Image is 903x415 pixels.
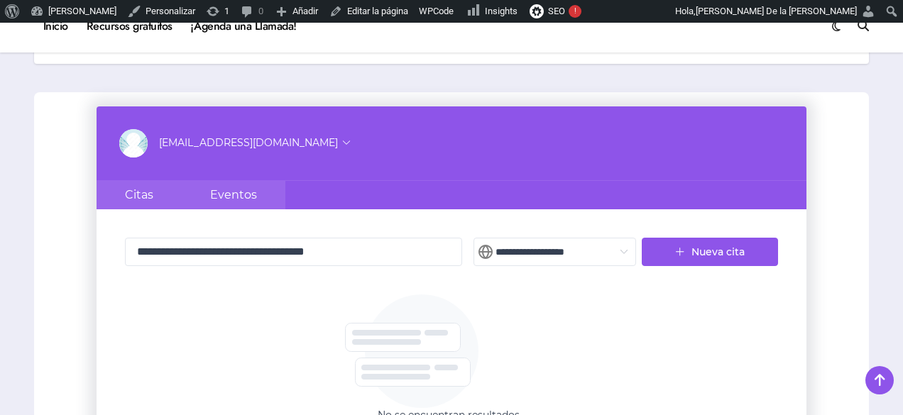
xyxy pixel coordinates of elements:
span: Nueva cita [691,245,745,258]
a: ¡Agenda una Llamada! [182,7,306,45]
span: SEO [548,6,565,16]
span: [EMAIL_ADDRESS][DOMAIN_NAME] [159,135,351,153]
button: Nueva cita [642,238,778,266]
span: Insights [485,6,518,16]
a: Recursos gratuitos [77,7,182,45]
span: [PERSON_NAME] De la [PERSON_NAME] [696,6,857,16]
a: Inicio [34,7,77,45]
div: Citas [97,181,182,209]
div: ! [569,5,581,18]
div: Eventos [182,181,285,209]
img: am-globe.svg [477,243,494,260]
